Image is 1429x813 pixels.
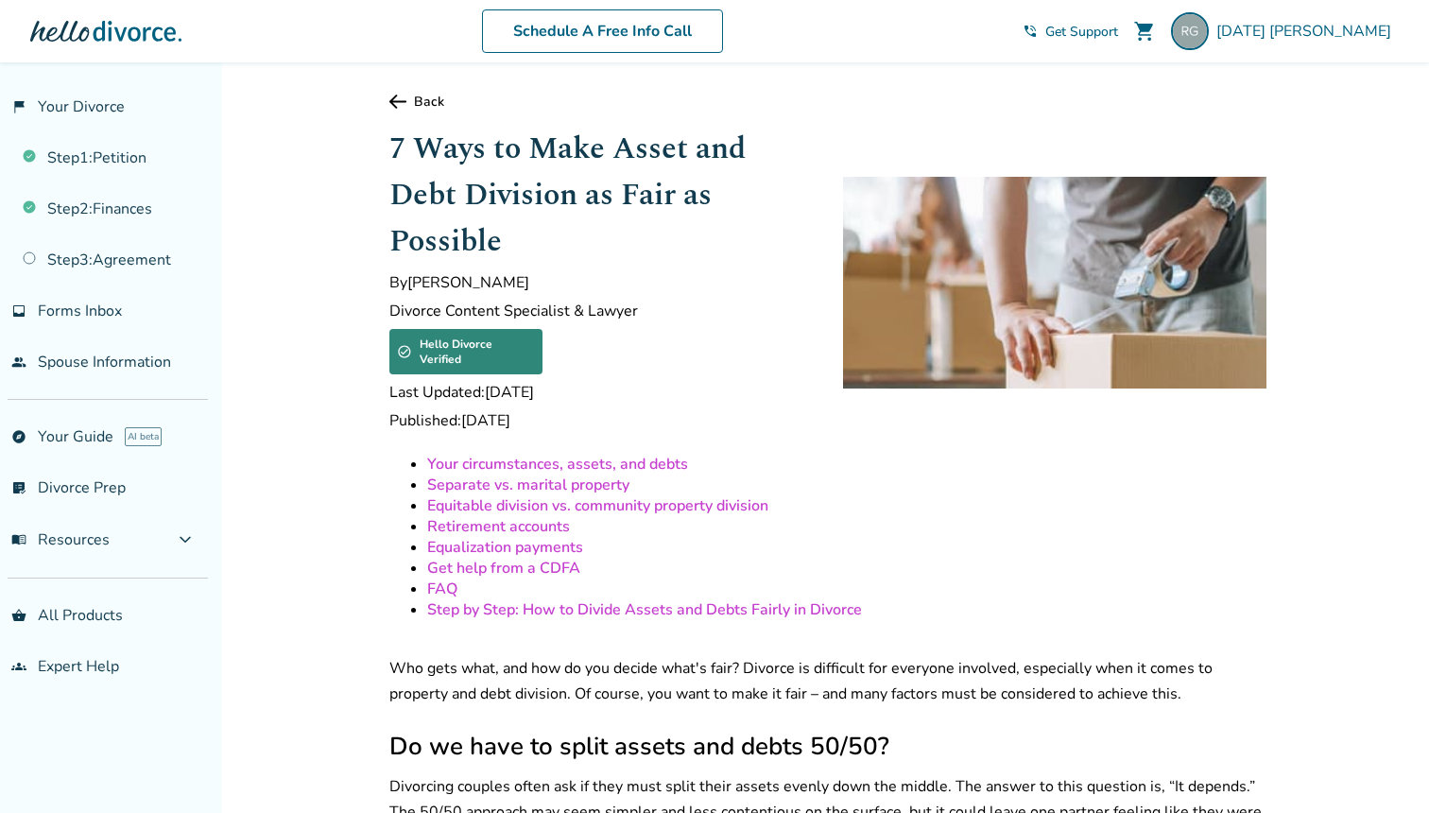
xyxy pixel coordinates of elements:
[1133,20,1156,43] span: shopping_cart
[1216,21,1399,42] span: [DATE] [PERSON_NAME]
[427,537,583,558] a: Equalization payments
[11,532,26,547] span: menu_book
[11,429,26,444] span: explore
[1334,722,1429,813] iframe: Chat Widget
[427,454,688,475] a: Your circumstances, assets, and debts
[389,272,813,293] span: By [PERSON_NAME]
[1045,23,1118,41] span: Get Support
[11,99,26,114] span: flag_2
[174,528,197,551] span: expand_more
[389,656,1266,707] p: Who gets what, and how do you decide what's fair? Divorce is difficult for everyone involved, esp...
[843,177,1266,389] img: person packing moving boxes while their ex watches
[11,608,26,623] span: shopping_basket
[38,301,122,321] span: Forms Inbox
[11,480,26,495] span: list_alt_check
[482,9,723,53] a: Schedule A Free Info Call
[427,579,457,599] a: FAQ
[1023,24,1038,39] span: phone_in_talk
[389,329,542,374] div: Hello Divorce Verified
[427,475,629,495] a: Separate vs. marital property
[1171,12,1209,50] img: raja.gangopadhya@gmail.com
[125,427,162,446] span: AI beta
[389,126,813,265] h1: 7 Ways to Make Asset and Debt Division as Fair as Possible
[389,93,1266,111] a: Back
[11,355,26,370] span: people
[11,529,110,550] span: Resources
[1023,23,1118,41] a: phone_in_talkGet Support
[11,303,26,319] span: inbox
[389,410,813,431] span: Published: [DATE]
[389,730,1266,763] h2: Do we have to split assets and debts 50/50?
[427,599,862,620] a: Step by Step: How to Divide Assets and Debts Fairly in Divorce
[11,659,26,674] span: groups
[427,558,580,579] a: Get help from a CDFA
[427,495,768,516] a: Equitable division vs. community property division
[389,301,813,321] span: Divorce Content Specialist & Lawyer
[427,516,570,537] a: Retirement accounts
[389,382,813,403] span: Last Updated: [DATE]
